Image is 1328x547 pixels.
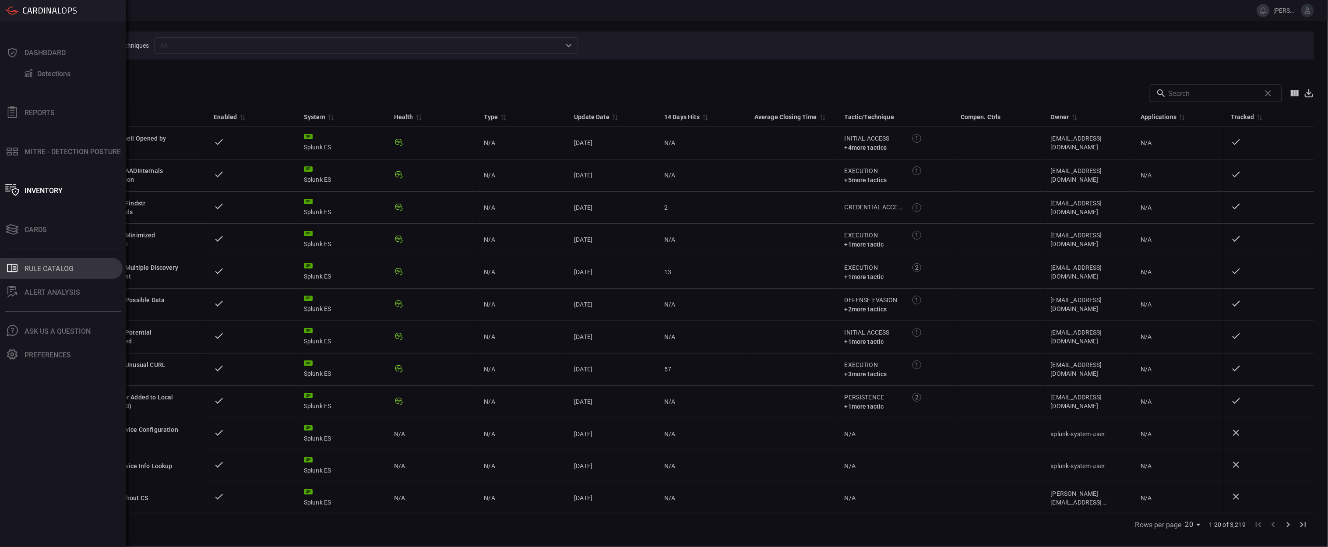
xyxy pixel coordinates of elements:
[304,489,380,507] div: Splunk ES
[304,263,380,281] div: Splunk ES
[304,328,313,333] div: SP
[304,360,313,366] div: SP
[37,70,70,78] div: Detections
[567,224,657,256] td: [DATE]
[845,273,884,280] span: + 1 more tactic
[1141,333,1152,340] span: N/A
[394,112,413,122] div: Health
[1141,366,1152,373] span: N/A
[484,236,495,243] span: N/A
[567,321,657,353] td: [DATE]
[394,462,405,470] span: N/A
[484,366,495,373] span: N/A
[304,231,313,236] div: SP
[845,306,887,313] span: + 2 more tactic s
[567,418,657,450] td: [DATE]
[237,113,247,121] span: Sort by Enabled descending
[845,393,903,402] div: Persistence
[754,112,817,122] div: Average Closing Time
[567,256,657,289] td: [DATE]
[304,134,313,139] div: SP
[845,403,884,410] span: + 1 more tactic
[1069,113,1079,121] span: Sort by Owner ascending
[1141,462,1152,469] span: N/A
[845,241,884,248] span: + 1 more tactic
[961,112,1001,122] div: Compen. Ctrls
[304,112,325,122] div: System
[845,231,903,240] div: Execution
[845,144,887,151] span: + 4 more tactic s
[1254,113,1265,121] span: Sort by Tracked descending
[1141,204,1152,211] span: N/A
[567,127,657,159] td: [DATE]
[567,289,657,321] td: [DATE]
[845,328,903,337] div: Initial Access
[304,393,313,398] div: SP
[1168,85,1257,102] input: Search
[304,166,380,184] div: Splunk ES
[845,431,856,438] span: N/A
[1051,360,1127,378] div: app@cardinalops.com
[394,494,405,502] span: N/A
[700,113,710,121] span: Sort by 14 Days Hits descending
[609,113,620,121] span: Sort by Update Date descending
[304,328,380,346] div: Splunk ES
[574,112,609,122] div: Update Date
[214,112,237,122] div: Enabled
[1051,328,1127,346] div: app@cardinalops.com
[304,296,313,301] div: SP
[1135,520,1182,530] label: Rows per page
[1251,520,1266,528] span: Go to first page
[817,113,828,121] span: Sort by Average Closing Time descending
[664,139,675,146] span: N/A
[1177,113,1187,121] span: Sort by Applications descending
[912,203,921,212] div: 1
[1266,520,1281,528] span: Go to previous page
[664,462,675,469] span: N/A
[325,113,336,121] span: Sort by System ascending
[664,172,675,179] span: N/A
[1051,296,1127,313] div: app@cardinalops.com
[845,360,903,370] div: Execution
[912,328,921,337] div: 1
[484,431,495,438] span: N/A
[664,203,740,212] div: 2
[1209,520,1246,529] span: 1-20 of 3,219
[912,296,921,304] div: 1
[1286,85,1303,102] button: Show/Hide columns
[25,148,121,156] div: MITRE - Detection Posture
[484,333,495,340] span: N/A
[845,203,903,212] div: Credential Access
[25,187,63,195] div: Inventory
[912,231,921,240] div: 1
[567,450,657,482] td: [DATE]
[1051,231,1127,248] div: app@cardinalops.com
[567,353,657,386] td: [DATE]
[845,176,887,184] span: + 5 more tactic s
[1141,494,1152,501] span: N/A
[304,425,313,431] div: SP
[845,134,903,143] div: Initial Access
[25,49,66,57] div: Dashboard
[563,39,575,52] button: Open
[1296,520,1310,528] span: Go to last page
[498,113,508,121] span: Sort by Type descending
[484,494,495,501] span: N/A
[484,139,495,146] span: N/A
[1273,7,1297,14] span: [PERSON_NAME].[PERSON_NAME]
[1051,263,1127,281] div: app@cardinalops.com
[664,365,740,374] div: 57
[1051,166,1127,184] div: app@cardinalops.com
[304,457,380,475] div: Splunk ES
[304,425,380,443] div: Splunk ES
[413,113,424,121] span: Sort by Health ascending
[304,199,380,216] div: Splunk ES
[912,134,921,143] div: 1
[1051,134,1127,152] div: app@cardinalops.com
[157,40,561,51] input: All
[1051,112,1069,122] div: Owner
[845,462,856,469] span: N/A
